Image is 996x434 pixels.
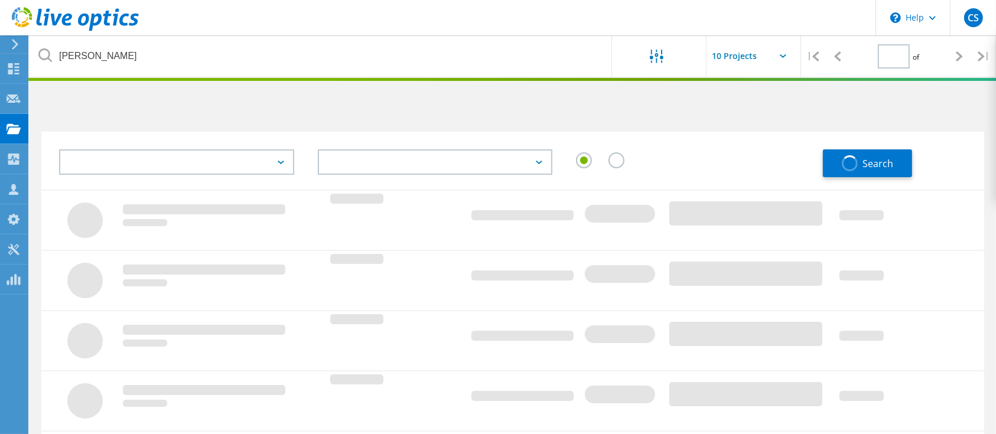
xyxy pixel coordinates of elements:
div: | [801,35,825,77]
span: Search [862,157,893,170]
button: Search [823,149,912,177]
svg: \n [890,12,901,23]
span: CS [968,13,979,22]
span: of [913,52,919,62]
input: undefined [30,35,613,77]
a: Live Optics Dashboard [12,25,139,33]
div: | [972,35,996,77]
